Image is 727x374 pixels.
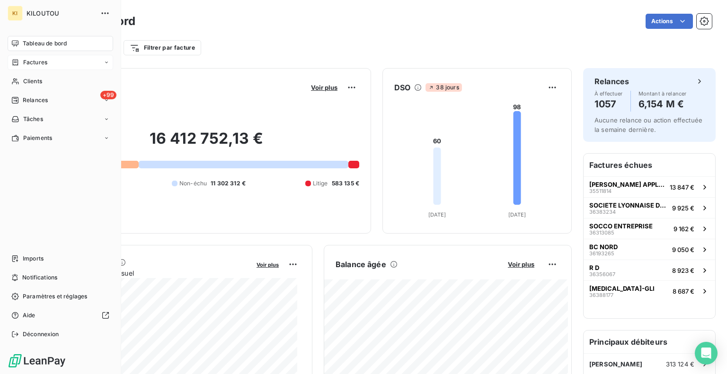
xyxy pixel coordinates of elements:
[508,261,534,268] span: Voir plus
[584,154,715,176] h6: Factures échues
[672,246,694,253] span: 9 050 €
[426,83,461,92] span: 38 jours
[589,181,666,188] span: [PERSON_NAME] APPLICATION
[254,260,282,269] button: Voir plus
[332,179,359,188] span: 583 135 €
[505,260,537,269] button: Voir plus
[8,353,66,368] img: Logo LeanPay
[394,82,410,93] h6: DSO
[638,91,687,96] span: Montant à relancer
[428,211,446,218] tspan: [DATE]
[23,311,35,320] span: Aide
[23,96,48,104] span: Relances
[589,230,614,235] span: 36313085
[594,91,623,96] span: À effectuer
[311,84,337,91] span: Voir plus
[666,360,694,368] span: 313 124 €
[313,179,328,188] span: Litige
[8,6,23,21] div: KI
[589,292,613,298] span: 36388177
[670,183,694,191] span: 13 847 €
[584,197,715,218] button: SOCIETE LYONNAISE DE TRAVAUX PUBLICS363832349 925 €
[589,243,618,251] span: BC NORD
[23,58,47,67] span: Factures
[23,134,52,142] span: Paiements
[23,115,43,123] span: Tâches
[589,285,655,292] span: [MEDICAL_DATA]-GLI
[124,40,201,55] button: Filtrer par facture
[257,261,279,268] span: Voir plus
[646,14,693,29] button: Actions
[584,280,715,301] button: [MEDICAL_DATA]-GLI363881778 687 €
[22,273,57,282] span: Notifications
[584,218,715,239] button: SOCCO ENTREPRISE363130859 162 €
[23,77,42,86] span: Clients
[584,176,715,197] button: [PERSON_NAME] APPLICATION3551181413 847 €
[23,254,44,263] span: Imports
[672,204,694,212] span: 9 925 €
[589,251,614,256] span: 36193265
[584,260,715,280] button: R D363560678 923 €
[589,222,653,230] span: SOCCO ENTREPRISE
[672,267,694,274] span: 8 923 €
[53,268,250,278] span: Chiffre d'affaires mensuel
[589,271,615,277] span: 36356067
[53,129,359,157] h2: 16 412 752,13 €
[8,308,113,323] a: Aide
[27,9,95,17] span: KILOUTOU
[508,211,526,218] tspan: [DATE]
[23,292,87,301] span: Paramètres et réglages
[179,179,207,188] span: Non-échu
[594,76,629,87] h6: Relances
[673,287,694,295] span: 8 687 €
[211,179,246,188] span: 11 302 312 €
[589,188,612,194] span: 35511814
[589,264,599,271] span: R D
[308,83,340,92] button: Voir plus
[638,96,687,112] h4: 6,154 M €
[594,96,623,112] h4: 1057
[336,259,386,270] h6: Balance âgée
[695,342,718,365] div: Open Intercom Messenger
[589,201,668,209] span: SOCIETE LYONNAISE DE TRAVAUX PUBLICS
[674,225,694,233] span: 9 162 €
[589,360,642,368] span: [PERSON_NAME]
[584,331,715,353] h6: Principaux débiteurs
[594,116,702,133] span: Aucune relance ou action effectuée la semaine dernière.
[589,209,616,215] span: 36383234
[23,330,59,339] span: Déconnexion
[584,239,715,260] button: BC NORD361932659 050 €
[100,91,116,99] span: +99
[23,39,67,48] span: Tableau de bord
